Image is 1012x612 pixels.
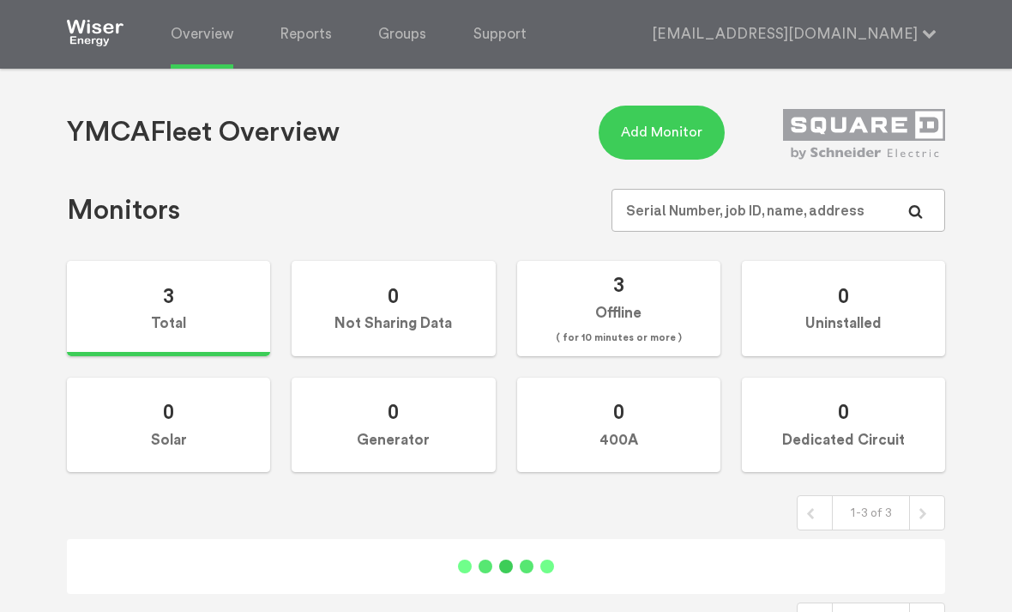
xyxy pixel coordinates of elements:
[67,193,180,228] h1: Monitors
[67,261,270,356] label: Total
[67,378,270,473] label: Solar
[556,328,682,348] span: ( for 10 minutes or more )
[67,20,123,46] img: Sense Logo
[783,109,945,161] img: Header Logo
[292,378,495,473] label: Generator
[388,283,399,308] span: 0
[163,399,174,424] span: 0
[742,261,945,356] label: Uninstalled
[388,399,399,424] span: 0
[838,283,849,308] span: 0
[838,399,849,424] span: 0
[742,378,945,473] label: Dedicated Circuit
[67,115,340,150] h1: YMCA Fleet Overview
[613,399,624,424] span: 0
[292,261,495,356] label: Not Sharing Data
[613,272,624,297] span: 3
[163,283,174,308] span: 3
[517,378,720,473] label: 400A
[517,261,720,356] label: Offline
[832,496,910,529] div: 1-3 of 3
[611,189,945,232] input: Serial Number, job ID, name, address
[599,106,725,161] button: Add Monitor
